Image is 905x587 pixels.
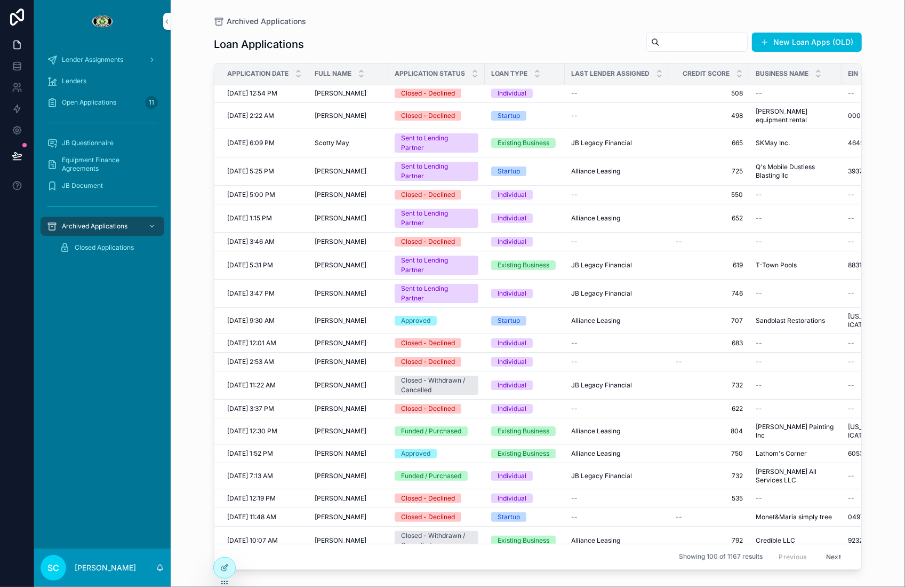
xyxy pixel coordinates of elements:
[227,112,302,120] a: [DATE] 2:22 AM
[676,472,743,480] a: 732
[571,139,663,147] a: JB Legacy Financial
[395,111,478,121] a: Closed - Declined
[848,139,879,147] span: 464911129
[752,33,862,52] a: New Loan Apps (OLD)
[491,338,558,348] a: Individual
[491,138,558,148] a: Existing Business
[227,112,274,120] span: [DATE] 2:22 AM
[498,111,520,121] div: Startup
[491,471,558,481] a: Individual
[227,289,302,298] a: [DATE] 3:47 PM
[756,139,790,147] span: SKMay Inc.
[571,381,632,390] span: JB Legacy Financial
[848,289,854,298] span: --
[571,381,663,390] a: JB Legacy Financial
[756,237,835,246] a: --
[756,237,762,246] span: --
[395,404,478,414] a: Closed - Declined
[315,427,366,435] span: [PERSON_NAME]
[491,260,558,270] a: Existing Business
[315,261,366,269] span: [PERSON_NAME]
[315,449,382,458] a: [PERSON_NAME]
[395,316,478,326] a: Approved
[756,107,835,124] a: [PERSON_NAME] equipment rental
[498,380,526,390] div: Individual
[756,381,762,390] span: --
[395,357,478,367] a: Closed - Declined
[676,339,743,347] a: 683
[491,213,558,223] a: Individual
[491,380,558,390] a: Individual
[401,338,455,348] div: Closed - Declined
[227,449,273,458] span: [DATE] 1:52 PM
[571,191,578,199] span: --
[315,112,382,120] a: [PERSON_NAME]
[401,449,430,458] div: Approved
[227,316,275,325] span: [DATE] 9:30 AM
[498,494,526,503] div: Individual
[571,89,578,98] span: --
[571,316,663,325] a: Alliance Leasing
[401,209,472,228] div: Sent to Lending Partner
[401,111,455,121] div: Closed - Declined
[571,214,663,223] a: Alliance Leasing
[498,449,549,458] div: Existing Business
[571,261,632,269] span: JB Legacy Financial
[491,289,558,298] a: Individual
[227,358,302,366] a: [DATE] 2:53 AM
[315,358,366,366] span: [PERSON_NAME]
[227,237,275,246] span: [DATE] 3:46 AM
[315,472,382,480] a: [PERSON_NAME]
[227,89,302,98] a: [DATE] 12:54 PM
[227,404,274,413] span: [DATE] 3:37 PM
[571,89,663,98] a: --
[676,261,743,269] a: 619
[756,449,835,458] a: Lathom's Corner
[756,467,835,485] a: [PERSON_NAME] All Services LLC
[571,404,578,413] span: --
[395,237,478,247] a: Closed - Declined
[571,112,663,120] a: --
[401,357,455,367] div: Closed - Declined
[848,404,854,413] span: --
[227,449,302,458] a: [DATE] 1:52 PM
[676,289,743,298] a: 746
[571,316,620,325] span: Alliance Leasing
[498,213,526,223] div: Individual
[227,237,302,246] a: [DATE] 3:46 AM
[491,426,558,436] a: Existing Business
[227,191,302,199] a: [DATE] 5:00 PM
[571,358,663,366] a: --
[315,261,382,269] a: [PERSON_NAME]
[848,358,854,366] span: --
[571,139,632,147] span: JB Legacy Financial
[676,214,743,223] span: 652
[848,89,854,98] span: --
[395,338,478,348] a: Closed - Declined
[395,376,478,395] a: Closed - Withdrawn / Cancelled
[676,427,743,435] a: 804
[498,404,526,414] div: Individual
[848,112,874,120] span: 000000
[145,96,158,109] div: 11
[227,191,275,199] span: [DATE] 5:00 PM
[756,191,762,199] span: --
[315,237,366,246] span: [PERSON_NAME]
[227,381,276,390] span: [DATE] 11:22 AM
[571,237,663,246] a: --
[315,358,382,366] a: [PERSON_NAME]
[571,167,663,176] a: Alliance Leasing
[227,261,273,269] span: [DATE] 5:31 PM
[315,289,366,298] span: [PERSON_NAME]
[62,55,123,64] span: Lender Assignments
[756,339,762,347] span: --
[315,339,366,347] span: [PERSON_NAME]
[315,139,349,147] span: Scotty May
[676,139,743,147] a: 665
[315,89,382,98] a: [PERSON_NAME]
[315,167,382,176] a: [PERSON_NAME]
[571,261,663,269] a: JB Legacy Financial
